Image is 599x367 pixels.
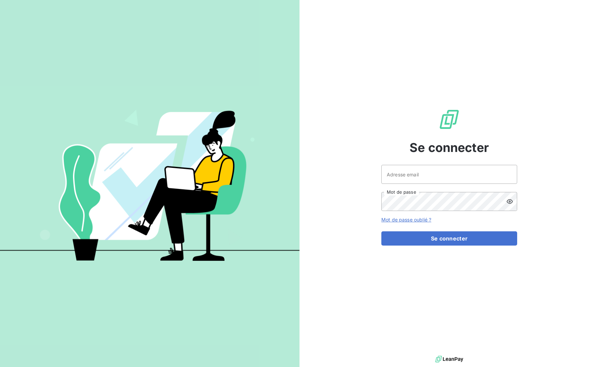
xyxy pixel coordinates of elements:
img: logo [435,354,463,364]
button: Se connecter [381,231,517,246]
span: Se connecter [410,138,489,157]
input: placeholder [381,165,517,184]
img: Logo LeanPay [438,109,460,130]
a: Mot de passe oublié ? [381,217,431,223]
